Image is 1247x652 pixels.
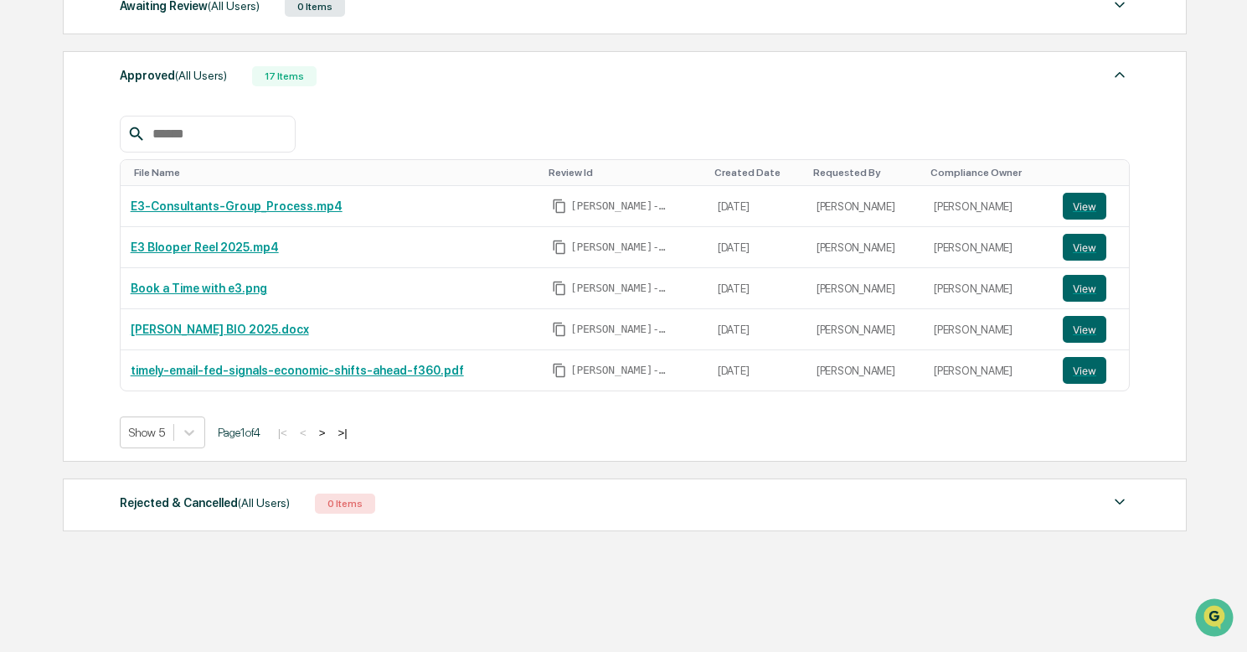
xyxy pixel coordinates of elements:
a: 🗄️Attestations [115,204,214,235]
div: Toggle SortBy [930,167,1046,179]
td: [PERSON_NAME] [924,227,1053,268]
button: View [1063,316,1106,343]
button: >| [333,426,353,440]
a: View [1063,193,1119,220]
div: Toggle SortBy [813,167,917,179]
a: Book a Time with e3.png [131,282,267,295]
div: Rejected & Cancelled [120,492,290,514]
span: Preclearance [33,211,108,228]
a: E3-Consultants-Group_Process.mp4 [131,199,343,213]
span: TRAN-00015 [570,323,671,336]
div: 🔎 [17,245,30,258]
a: E3 Blooper Reel 2025.mp4 [131,241,279,254]
span: Page 1 of 4 [218,426,260,439]
td: [DATE] [708,227,806,268]
td: [PERSON_NAME] [924,186,1053,227]
span: (All Users) [175,69,227,82]
span: TRAN-00018 [570,199,671,213]
a: View [1063,316,1119,343]
span: Data Lookup [33,243,106,260]
a: timely-email-fed-signals-economic-shifts-ahead-f360.pdf [131,364,464,377]
img: caret [1110,492,1130,512]
span: Copy Id [552,322,567,337]
td: [DATE] [708,350,806,391]
a: View [1063,357,1119,384]
span: TRAN-00014 [570,364,671,377]
div: 17 Items [252,66,317,86]
td: [PERSON_NAME] [806,268,924,309]
a: View [1063,234,1119,261]
span: TRAN-00016 [570,282,671,295]
span: TRAN-00017 [570,241,671,254]
span: Copy Id [552,363,567,378]
div: Toggle SortBy [134,167,535,179]
div: We're available if you need us! [57,145,212,158]
button: View [1063,275,1106,302]
a: [PERSON_NAME] BIO 2025.docx [131,323,309,336]
button: Start new chat [285,133,305,153]
span: (All Users) [238,496,290,510]
td: [PERSON_NAME] [806,309,924,350]
span: Copy Id [552,240,567,255]
td: [PERSON_NAME] [806,186,924,227]
div: 0 Items [315,494,375,514]
img: 1746055101610-c473b297-6a78-478c-a979-82029cc54cd1 [17,128,47,158]
td: [PERSON_NAME] [806,350,924,391]
a: 🖐️Preclearance [10,204,115,235]
div: 🗄️ [121,213,135,226]
td: [PERSON_NAME] [924,309,1053,350]
a: Powered byPylon [118,283,203,297]
p: How can we help? [17,35,305,62]
td: [DATE] [708,309,806,350]
span: Attestations [138,211,208,228]
button: View [1063,357,1106,384]
span: Copy Id [552,199,567,214]
td: [DATE] [708,186,806,227]
button: |< [273,426,292,440]
button: View [1063,234,1106,261]
td: [PERSON_NAME] [924,268,1053,309]
div: Toggle SortBy [714,167,800,179]
img: caret [1110,65,1130,85]
div: Approved [120,65,227,86]
a: View [1063,275,1119,302]
button: < [295,426,312,440]
div: Start new chat [57,128,275,145]
button: View [1063,193,1106,220]
td: [PERSON_NAME] [924,350,1053,391]
button: > [314,426,331,440]
span: Copy Id [552,281,567,296]
a: 🔎Data Lookup [10,236,112,266]
div: 🖐️ [17,213,30,226]
div: Toggle SortBy [549,167,701,179]
span: Pylon [167,284,203,297]
td: [DATE] [708,268,806,309]
iframe: Open customer support [1193,597,1239,642]
td: [PERSON_NAME] [806,227,924,268]
div: Toggle SortBy [1066,167,1122,179]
